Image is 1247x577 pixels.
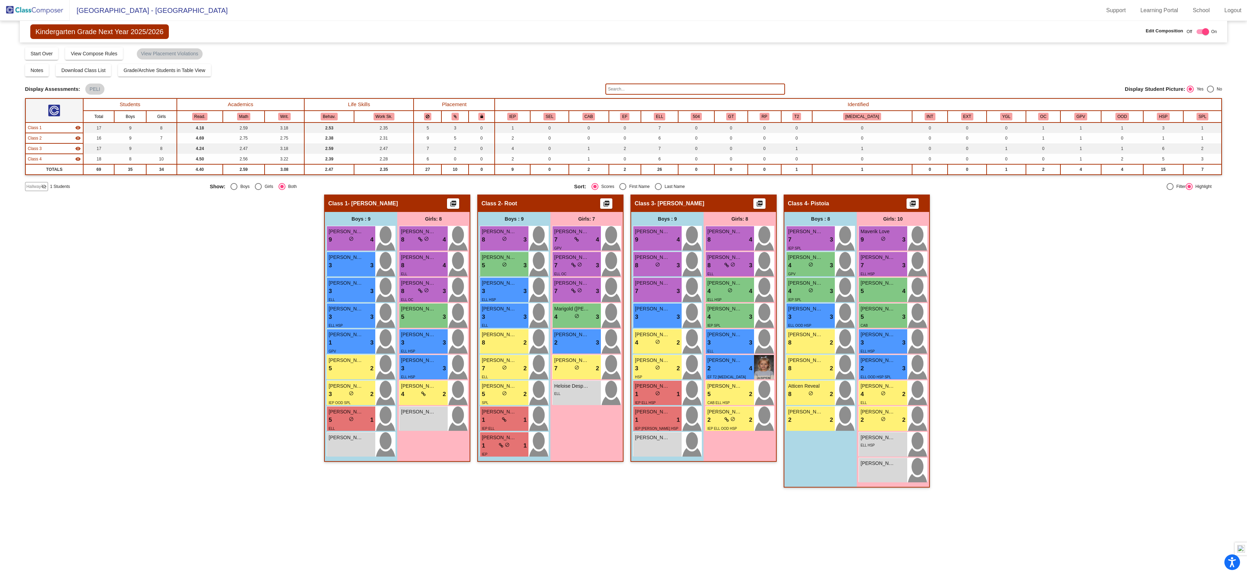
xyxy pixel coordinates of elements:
td: 0 [569,122,609,133]
div: Boys : 9 [631,212,704,226]
td: 0 [912,133,948,143]
span: 3 [524,235,527,244]
button: Grade/Archive Students in Table View [118,64,211,77]
span: 8 [401,235,404,244]
td: 2.31 [354,133,414,143]
td: 1 [1101,122,1143,133]
td: 2 [495,133,530,143]
td: 0 [678,164,714,175]
span: Class 1 [328,200,348,207]
span: Display Student Picture: [1125,86,1185,92]
button: T2 [792,113,801,120]
td: 0 [609,122,641,133]
td: 1 [1060,122,1101,133]
td: 2.39 [304,154,354,164]
td: 6 [641,133,678,143]
span: [GEOGRAPHIC_DATA] - [GEOGRAPHIC_DATA] [70,5,228,16]
td: 27 [414,164,441,175]
td: 0 [714,154,748,164]
td: 0 [987,122,1026,133]
td: 6 [414,154,441,164]
button: ELL [654,113,665,120]
span: 9 [861,235,864,244]
td: 1 [1060,133,1101,143]
div: Highlight [1193,183,1212,190]
td: 1 [1026,122,1060,133]
div: Girls: 10 [857,212,929,226]
span: 4 [443,235,446,244]
th: Chronically absent (>10%) [569,111,609,122]
td: 0 [948,154,987,164]
td: 10 [146,154,177,164]
td: 5 [441,133,469,143]
td: 2.59 [223,122,265,133]
span: Class 3 [28,145,42,152]
td: 0 [530,154,568,164]
span: 4 [677,235,680,244]
a: School [1187,5,1215,16]
td: 4 [1060,164,1101,175]
td: 3 [441,122,469,133]
th: READ Plan [748,111,781,122]
span: Display Assessments: [25,86,80,92]
span: 8 [482,235,485,244]
span: On [1211,29,1217,35]
td: 3.22 [265,154,304,164]
div: Girls: 8 [704,212,776,226]
mat-radio-group: Select an option [574,183,933,190]
button: Print Students Details [600,198,612,209]
td: 0 [469,143,495,154]
div: No [1214,86,1222,92]
a: Support [1101,5,1131,16]
td: 0 [714,164,748,175]
th: Keep away students [414,111,441,122]
td: 0 [948,164,987,175]
td: 69 [83,164,114,175]
td: 2.47 [304,164,354,175]
span: 7 [788,235,791,244]
td: 0 [987,154,1026,164]
td: 8 [146,143,177,154]
span: [PERSON_NAME] [788,228,823,235]
td: 2.35 [354,164,414,175]
span: Sort: [574,183,586,190]
td: 3.08 [265,164,304,175]
td: 17 [83,143,114,154]
td: 9 [414,133,441,143]
span: - [PERSON_NAME] [654,200,704,207]
td: 7 [641,122,678,133]
td: 3.18 [265,122,304,133]
td: 2 [1101,154,1143,164]
td: 0 [948,122,987,133]
td: 0 [812,133,912,143]
mat-icon: picture_as_pdf [449,200,457,210]
span: [PERSON_NAME] [482,228,517,235]
td: 2.35 [354,122,414,133]
td: 4.50 [177,154,223,164]
a: Learning Portal [1135,5,1184,16]
td: 5 [1143,154,1183,164]
td: 0 [748,164,781,175]
td: Hidden teacher - Root [25,133,84,143]
td: 1 [987,164,1026,175]
td: 1 [1101,143,1143,154]
td: 9 [114,122,146,133]
td: 0 [912,143,948,154]
div: Boys : 8 [784,212,857,226]
span: Class 1 [28,125,42,131]
td: 5 [414,122,441,133]
td: 0 [1026,154,1060,164]
td: 0 [912,154,948,164]
td: 3 [1143,122,1183,133]
div: Last Name [662,183,685,190]
button: INT [925,113,935,120]
button: HSP [1157,113,1169,120]
span: Class 3 [635,200,654,207]
span: Class 2 [481,200,501,207]
div: Boys : 9 [478,212,550,226]
div: Both [285,183,297,190]
th: Only Child [1026,111,1060,122]
td: 1 [1183,122,1222,133]
span: Off [1187,29,1192,35]
th: Introvert [912,111,948,122]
